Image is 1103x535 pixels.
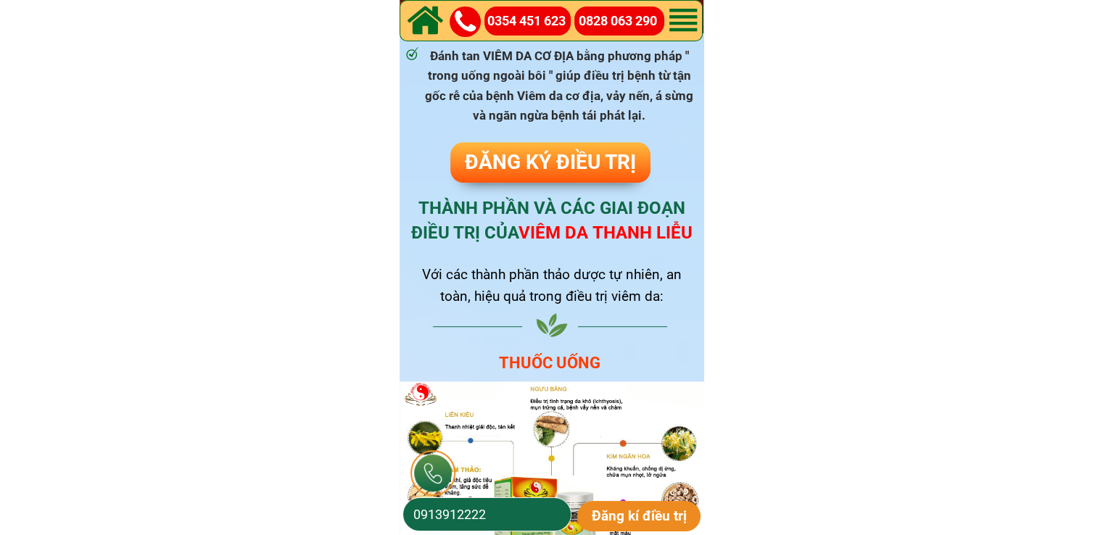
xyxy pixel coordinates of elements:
input: Số điện thoại [410,498,564,531]
h2: THUỐC UỐNG [497,350,603,376]
span: ĐĂNG KÝ ĐIỀU TRỊ [465,150,636,174]
a: 0828 063 290 [579,11,665,32]
div: Với các thành phần thảo dược tự nhiên, an toàn, hiệu quả trong điều trị viêm da: [407,264,697,308]
span: VIÊM DA THANH LIỄU [519,223,693,243]
p: Đăng kí điều trị [577,501,701,531]
li: Đánh tan VIÊM DA CƠ ĐỊA bằng phương pháp " trong uống ngoài bôi " giúp điều trị bệnh từ tận gốc r... [405,46,695,125]
a: 0354 451 623 [487,11,573,32]
h3: THÀNH PHẦN VÀ CÁC GIAI ĐOẠN ĐIỀU TRỊ CỦA [400,196,704,245]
